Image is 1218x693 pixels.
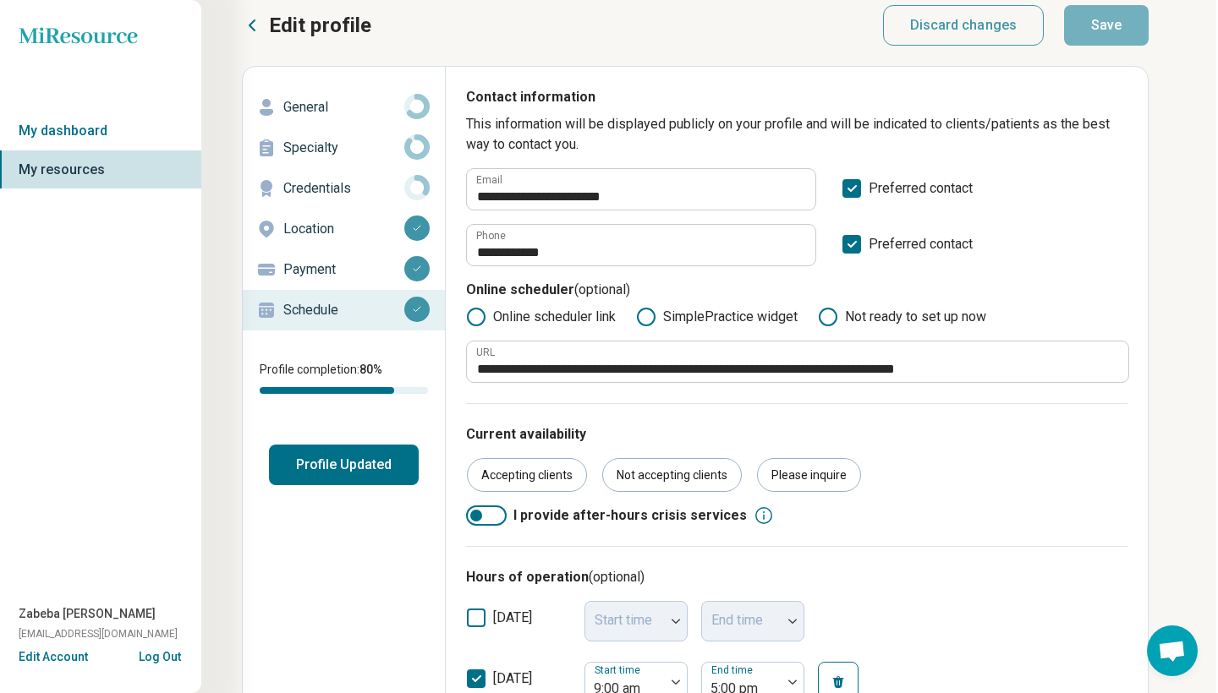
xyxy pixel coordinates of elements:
div: Profile completion: [243,351,445,404]
p: Current availability [466,424,1127,445]
p: Location [283,219,404,239]
div: Open chat [1147,625,1198,676]
label: Start time [595,664,644,676]
div: Please inquire [757,458,861,492]
label: End time [711,664,756,676]
div: Accepting clients [467,458,587,492]
span: [DATE] [493,670,532,686]
div: Not accepting clients [602,458,742,492]
p: Online scheduler [466,280,1127,307]
a: General [243,87,445,128]
label: Online scheduler link [466,307,616,327]
label: URL [476,347,495,357]
a: Credentials [243,168,445,209]
label: Phone [476,231,506,241]
p: Specialty [283,138,404,158]
p: Edit profile [269,12,371,39]
p: This information will be displayed publicly on your profile and will be indicated to clients/pati... [466,114,1127,155]
a: Location [243,209,445,249]
label: Not ready to set up now [818,307,986,327]
p: Payment [283,259,404,280]
p: Credentials [283,178,404,199]
span: (optional) [574,281,630,297]
button: Save [1064,5,1149,46]
p: Schedule [283,300,404,320]
button: Discard changes [883,5,1045,46]
span: 80 % [359,363,382,376]
label: Email [476,175,502,185]
div: Profile completion [260,387,428,394]
h3: Hours of operation [466,567,1127,587]
a: Specialty [243,128,445,168]
span: (optional) [589,569,645,585]
span: Zabeba [PERSON_NAME] [19,605,156,623]
span: Preferred contact [869,178,973,210]
span: Preferred contact [869,234,973,266]
p: General [283,97,404,117]
button: Profile Updated [269,445,419,485]
span: [DATE] [493,609,532,625]
span: [EMAIL_ADDRESS][DOMAIN_NAME] [19,626,178,641]
button: Edit Account [19,648,88,666]
span: I provide after-hours crisis services [513,505,747,526]
p: Contact information [466,87,1127,114]
label: SimplePractice widget [636,307,798,327]
a: Schedule [243,290,445,330]
button: Log Out [139,648,181,662]
a: Payment [243,249,445,290]
button: Edit profile [242,12,371,39]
